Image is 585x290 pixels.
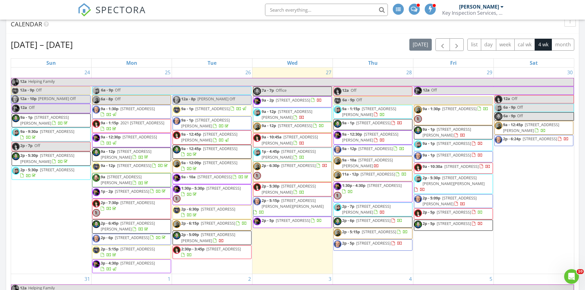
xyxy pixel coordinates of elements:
[28,79,55,84] span: Helping Family
[496,39,515,51] button: week
[173,130,252,144] a: 9a - 12:45p [STREET_ADDRESS][PERSON_NAME]
[276,97,310,103] span: [STREET_ADDRESS]
[92,133,171,147] a: 9a - 12:30p [STREET_ADDRESS]
[423,141,435,146] span: 9a - 1p
[414,126,493,139] a: 9a - 1p [STREET_ADDRESS][PERSON_NAME]
[172,68,252,274] td: Go to August 26, 2025
[334,87,341,95] img: maribeth_headshot.jpg
[253,183,261,191] img: maribeth_headshot.jpg
[342,131,398,143] span: [STREET_ADDRESS][PERSON_NAME]
[262,123,324,128] a: 9a - 12p [STREET_ADDRESS]
[423,87,430,95] span: 12a
[334,97,341,104] img: a1db0a8f625f48f393bd57470bd4aab5.jpeg
[334,131,341,139] img: photo_20210917_152200.jpg
[262,183,279,189] span: 2p - 5:30p
[253,172,261,180] img: 20250714_154728_2.jpg
[423,152,435,158] span: 9a - 1p
[367,59,379,67] a: Thursday
[342,106,396,117] a: 9a - 1:15p [STREET_ADDRESS][PERSON_NAME]
[92,174,100,182] img: brandonbrockwayring_1.png
[512,96,517,101] span: Off
[253,123,261,130] img: img_7835_1.png
[333,105,412,119] a: 9a - 1:15p [STREET_ADDRESS][PERSON_NAME]
[173,174,181,182] img: photo_20210917_152200.jpg
[262,87,274,93] span: 7a - 7p
[96,3,146,16] span: SPECTORA
[262,109,312,120] span: [STREET_ADDRESS][PERSON_NAME]
[334,192,341,199] img: 20250714_154728_2.jpg
[495,113,502,120] img: jose.jpg
[566,68,574,77] a: Go to August 30, 2025
[197,96,235,102] span: [PERSON_NAME] Off
[125,59,138,67] a: Monday
[494,135,573,146] a: 2p - 6:24p [STREET_ADDRESS]
[262,109,312,120] a: 9a - 12p [STREET_ADDRESS][PERSON_NAME]
[115,96,121,102] span: Off
[444,164,479,169] span: [STREET_ADDRESS]
[40,167,74,172] span: [STREET_ADDRESS]
[437,141,471,146] span: [STREET_ADDRESS]
[20,78,27,86] span: 12a
[12,114,20,122] img: jose.jpg
[423,141,483,146] a: 9a - 1p [STREET_ADDRESS]
[467,39,481,51] button: list
[486,68,493,77] a: Go to August 29, 2025
[173,131,181,139] img: maribeth_headshot.jpg
[173,173,252,184] a: 9a - 10a [STREET_ADDRESS]
[92,173,171,187] a: 9a [STREET_ADDRESS][PERSON_NAME]
[101,106,119,111] span: 9a - 1:30p
[414,151,493,162] a: 9a - 1p [STREET_ADDRESS]
[173,116,252,130] a: 9a - 1p [STREET_ADDRESS][PERSON_NAME]
[423,164,443,169] span: 9a - 10:30a
[423,126,471,138] a: 9a - 1p [STREET_ADDRESS][PERSON_NAME]
[173,96,181,104] img: img_20250218_1029143333333333333.jpg
[20,105,27,110] span: 12a
[253,134,261,142] img: maribeth_headshot.jpg
[253,182,332,196] a: 2p - 5:30p [STREET_ADDRESS][PERSON_NAME]
[367,183,402,188] span: [STREET_ADDRESS]
[92,188,100,196] img: photo_20210917_152200.jpg
[101,188,113,194] span: 1p - 2p
[92,148,171,161] a: 9a - 12p [STREET_ADDRESS][PERSON_NAME]
[181,185,205,191] span: 1:30p - 5:30p
[92,68,172,274] td: Go to August 25, 2025
[342,87,349,93] span: 12a
[101,149,151,160] span: [STREET_ADDRESS][PERSON_NAME]
[361,171,395,177] span: [STREET_ADDRESS]
[435,38,450,51] button: Previous
[29,105,35,110] span: Off
[181,106,247,111] a: 9a - 1p [STREET_ADDRESS]
[356,120,391,126] span: [STREET_ADDRESS]
[244,68,252,77] a: Go to August 26, 2025
[20,114,69,126] a: 9a - 1p [STREET_ADDRESS][PERSON_NAME]
[206,185,241,191] span: [STREET_ADDRESS]
[423,195,440,201] span: 2p - 5:09p
[40,129,74,134] span: [STREET_ADDRESS]
[405,68,413,77] a: Go to August 28, 2025
[325,68,333,77] a: Go to August 27, 2025
[414,141,422,148] img: image.jpg
[528,59,539,67] a: Saturday
[450,38,464,51] button: Next
[253,197,332,217] a: 2p - 5:15p [STREET_ADDRESS][PERSON_NAME][PERSON_NAME]
[253,108,332,122] a: 9a - 12p [STREET_ADDRESS][PERSON_NAME]
[197,174,232,180] span: [STREET_ADDRESS]
[92,87,100,95] img: image.jpg
[517,113,523,118] span: Off
[414,115,422,123] img: 20250714_154728_2.jpg
[414,126,422,134] img: jose.jpg
[173,195,181,203] img: 20250714_154728_2.jpg
[101,174,149,185] a: 9a [STREET_ADDRESS][PERSON_NAME]
[333,68,413,274] td: Go to August 28, 2025
[181,160,237,171] a: 9a - 12:09p [STREET_ADDRESS]
[12,153,20,160] img: jose.jpg
[101,163,115,168] span: 9a - 12p
[342,146,404,151] a: 9a - 12p [STREET_ADDRESS]
[334,157,341,165] img: img_7835_1.png
[437,152,471,158] span: [STREET_ADDRESS]
[503,122,559,133] span: [STREET_ADDRESS][PERSON_NAME]
[78,8,146,21] a: SPECTORA
[414,195,422,203] img: img_20250218_1029143333333333333.jpg
[414,106,422,114] img: img_7835_1.png
[12,167,20,175] img: image.jpg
